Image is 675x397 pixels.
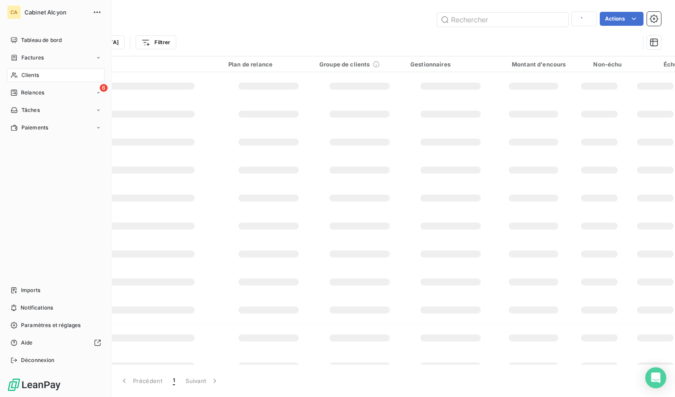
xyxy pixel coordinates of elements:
div: Plan de relance [228,61,309,68]
button: Précédent [115,372,168,390]
span: 6 [100,84,108,92]
span: Paramètres et réglages [21,321,80,329]
button: Filtrer [136,35,176,49]
div: Montant d'encours [501,61,566,68]
span: Cabinet Alcyon [24,9,87,16]
span: Tableau de bord [21,36,62,44]
span: Factures [21,54,44,62]
img: Logo LeanPay [7,378,61,392]
div: Open Intercom Messenger [645,367,666,388]
input: Rechercher [437,13,568,27]
span: Relances [21,89,44,97]
div: Gestionnaires [410,61,491,68]
div: Non-échu [577,61,622,68]
button: Actions [600,12,644,26]
button: 1 [168,372,180,390]
span: Groupe de clients [319,61,370,68]
span: 1 [173,376,175,385]
span: Déconnexion [21,356,55,364]
span: Notifications [21,304,53,312]
span: Imports [21,286,40,294]
span: Tâches [21,106,40,114]
span: Aide [21,339,33,347]
div: CA [7,5,21,19]
span: Paiements [21,124,48,132]
button: Suivant [180,372,224,390]
span: Clients [21,71,39,79]
a: Aide [7,336,105,350]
